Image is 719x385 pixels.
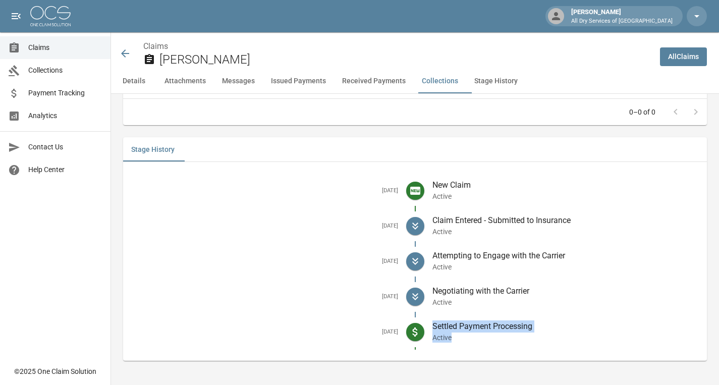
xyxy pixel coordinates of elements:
button: Attachments [156,69,214,93]
p: Active [432,262,699,272]
button: Collections [414,69,466,93]
p: 0–0 of 0 [629,107,655,117]
span: Collections [28,65,102,76]
p: All Dry Services of [GEOGRAPHIC_DATA] [571,17,673,26]
p: Attempting to Engage with the Carrier [432,250,699,262]
p: New Claim [432,179,699,191]
p: Active [432,297,699,307]
span: Claims [28,42,102,53]
p: Settled Payment Processing [432,320,699,333]
p: Claim Entered - Submitted to Insurance [432,214,699,227]
a: AllClaims [660,47,707,66]
h5: [DATE] [131,223,398,230]
div: anchor tabs [111,69,719,93]
span: Contact Us [28,142,102,152]
button: Messages [214,69,263,93]
img: ocs-logo-white-transparent.png [30,6,71,26]
a: Claims [143,41,168,51]
span: Help Center [28,164,102,175]
span: Analytics [28,111,102,121]
h2: [PERSON_NAME] [159,52,652,67]
p: Negotiating with the Carrier [432,285,699,297]
button: Stage History [466,69,526,93]
span: Payment Tracking [28,88,102,98]
p: Active [432,333,699,343]
h5: [DATE] [131,293,398,301]
h5: [DATE] [131,328,398,336]
div: © 2025 One Claim Solution [14,366,96,376]
p: Active [432,191,699,201]
button: open drawer [6,6,26,26]
button: Details [111,69,156,93]
div: [PERSON_NAME] [567,7,677,25]
button: Stage History [123,137,183,161]
button: Issued Payments [263,69,334,93]
p: Active [432,227,699,237]
div: related-list tabs [123,137,707,161]
button: Received Payments [334,69,414,93]
nav: breadcrumb [143,40,652,52]
h5: [DATE] [131,187,398,195]
h5: [DATE] [131,258,398,265]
